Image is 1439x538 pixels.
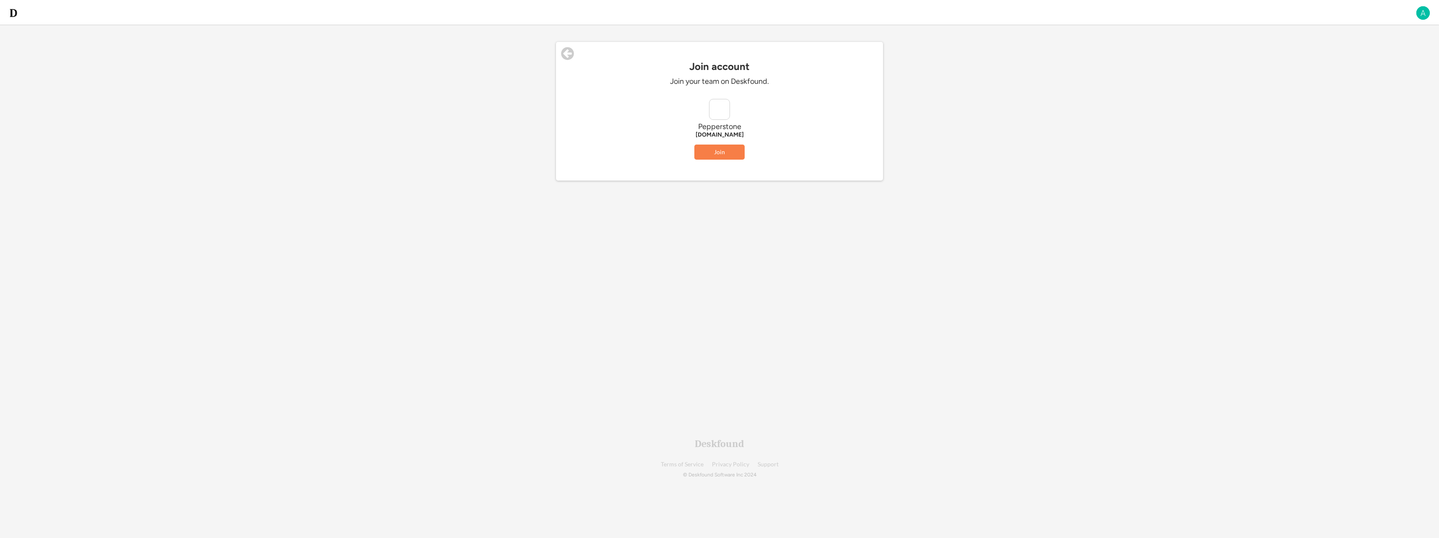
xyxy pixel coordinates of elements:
a: Privacy Policy [712,461,749,468]
a: Terms of Service [661,461,704,468]
div: [DOMAIN_NAME] [594,132,845,138]
div: Join account [556,61,883,72]
div: Join your team on Deskfound. [594,77,845,86]
img: A.png [1416,5,1431,21]
a: Support [758,461,779,468]
img: d-whitebg.png [8,8,18,18]
button: Join [694,145,745,160]
img: yH5BAEAAAAALAAAAAABAAEAAAIBRAA7 [709,99,730,119]
div: Pepperstone [594,122,845,132]
div: Deskfound [695,439,744,449]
